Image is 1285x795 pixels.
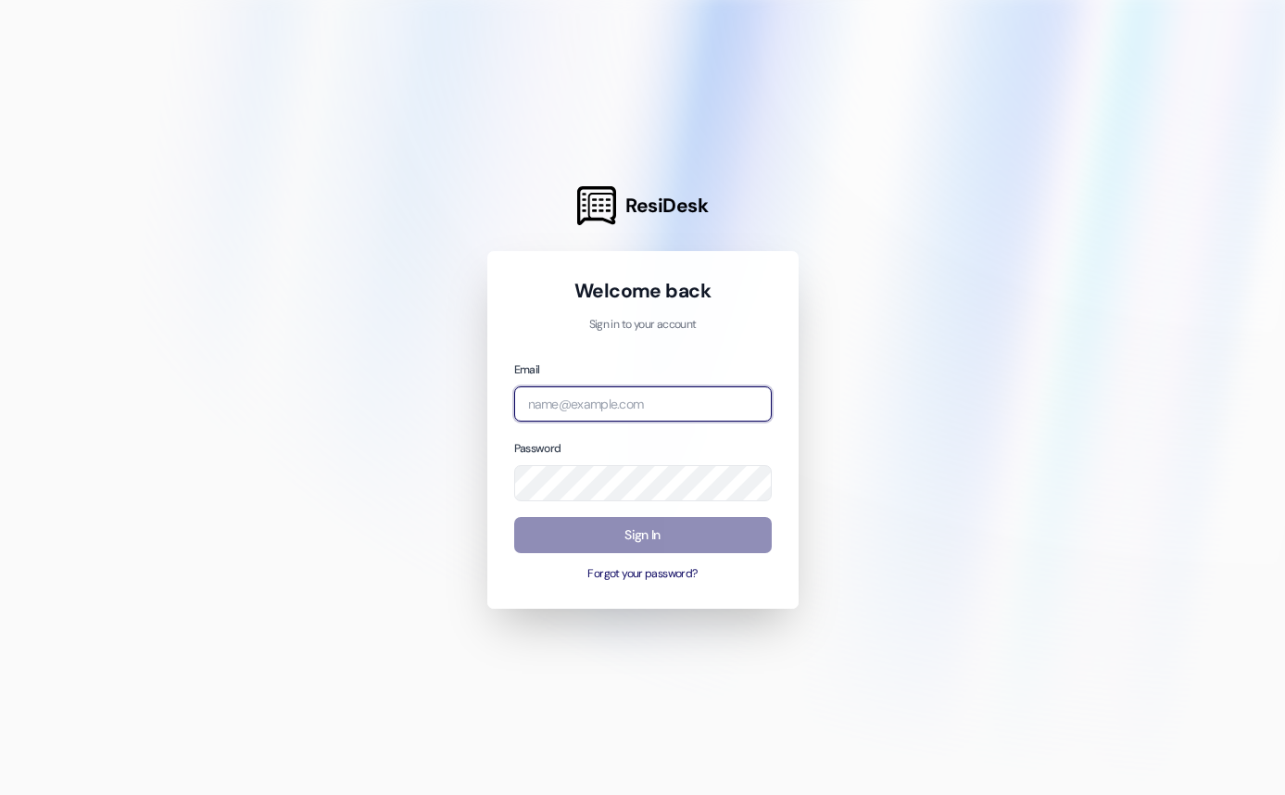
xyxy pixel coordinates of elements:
[514,317,772,334] p: Sign in to your account
[577,186,616,225] img: ResiDesk Logo
[514,278,772,304] h1: Welcome back
[514,386,772,423] input: name@example.com
[514,362,540,377] label: Email
[514,441,561,456] label: Password
[514,566,772,583] button: Forgot your password?
[514,517,772,553] button: Sign In
[625,193,708,219] span: ResiDesk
